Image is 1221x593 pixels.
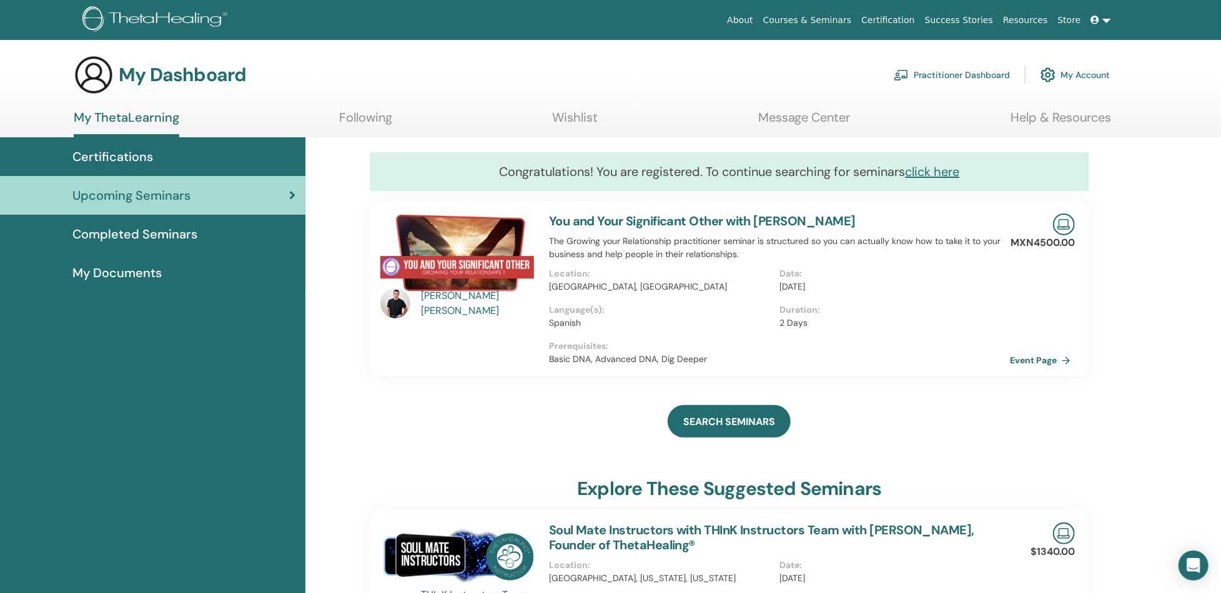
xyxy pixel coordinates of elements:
[779,316,1002,330] p: 2 Days
[920,9,998,32] a: Success Stories
[1011,110,1111,134] a: Help & Resources
[339,110,392,134] a: Following
[1041,64,1055,86] img: cog.svg
[894,61,1010,89] a: Practitioner Dashboard
[758,9,857,32] a: Courses & Seminars
[905,164,959,180] a: click here
[779,572,1002,585] p: [DATE]
[549,235,1010,261] p: The Growing your Relationship practitioner seminar is structured so you can actually know how to ...
[549,559,772,572] p: Location :
[380,213,534,292] img: You and Your Significant Other
[119,64,246,86] h3: My Dashboard
[370,152,1089,191] div: Congratulations! You are registered. To continue searching for seminars
[779,559,1002,572] p: Date :
[668,405,791,438] a: SEARCH SEMINARS
[683,415,775,428] span: SEARCH SEMINARS
[549,353,1010,366] p: Basic DNA, Advanced DNA, Dig Deeper
[758,110,851,134] a: Message Center
[1053,522,1075,544] img: Live Online Seminar
[549,280,772,293] p: [GEOGRAPHIC_DATA], [GEOGRAPHIC_DATA]
[74,110,179,137] a: My ThetaLearning
[1010,351,1075,370] a: Event Page
[549,340,1010,353] p: Prerequisites :
[74,55,114,95] img: generic-user-icon.jpg
[549,213,856,229] a: You and Your Significant Other with [PERSON_NAME]
[549,303,772,316] p: Language(s) :
[577,478,881,500] h3: explore these suggested seminars
[549,316,772,330] p: Spanish
[549,572,772,585] p: [GEOGRAPHIC_DATA], [US_STATE], [US_STATE]
[1053,9,1086,32] a: Store
[722,9,758,32] a: About
[72,225,197,243] span: Completed Seminars
[553,110,598,134] a: Wishlist
[72,263,162,282] span: My Documents
[779,267,1002,280] p: Date :
[1011,235,1075,250] p: MXN4500.00
[779,303,1002,316] p: Duration :
[1179,551,1209,581] div: Open Intercom Messenger
[779,280,1002,293] p: [DATE]
[380,522,534,591] img: Soul Mate Instructors
[549,522,974,553] a: Soul Mate Instructors with THInK Instructors Team with [PERSON_NAME], Founder of ThetaHealing®
[549,267,772,280] p: Location :
[1041,61,1110,89] a: My Account
[894,69,909,81] img: chalkboard-teacher.svg
[380,288,410,318] img: default.jpg
[72,147,153,166] span: Certifications
[998,9,1053,32] a: Resources
[1053,213,1075,235] img: Live Online Seminar
[82,6,232,34] img: logo.png
[856,9,919,32] a: Certification
[421,288,536,318] a: [PERSON_NAME] [PERSON_NAME]
[1031,544,1075,559] p: $1340.00
[72,186,190,205] span: Upcoming Seminars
